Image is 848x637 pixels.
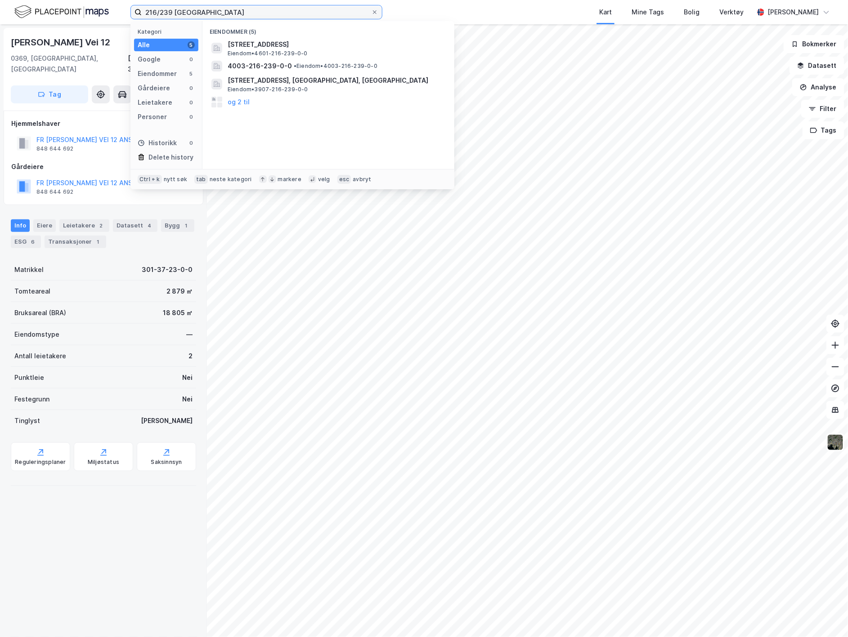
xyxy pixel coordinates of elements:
[148,152,193,163] div: Delete history
[28,237,37,246] div: 6
[182,372,193,383] div: Nei
[188,41,195,49] div: 5
[210,176,252,183] div: neste kategori
[14,394,49,405] div: Festegrunn
[632,7,664,18] div: Mine Tags
[228,75,444,86] span: [STREET_ADDRESS], [GEOGRAPHIC_DATA], [GEOGRAPHIC_DATA]
[188,139,195,147] div: 0
[138,40,150,50] div: Alle
[294,62,377,70] span: Eiendom • 4003-216-239-0-0
[228,86,308,93] span: Eiendom • 3907-216-239-0-0
[182,221,191,230] div: 1
[188,351,193,361] div: 2
[11,161,196,172] div: Gårdeiere
[719,7,744,18] div: Verktøy
[803,121,844,139] button: Tags
[188,113,195,120] div: 0
[803,594,848,637] div: Kontrollprogram for chat
[14,415,40,426] div: Tinglyst
[166,286,193,297] div: 2 879 ㎡
[801,100,844,118] button: Filter
[11,219,30,232] div: Info
[784,35,844,53] button: Bokmerker
[11,85,88,103] button: Tag
[11,35,112,49] div: [PERSON_NAME] Vei 12
[36,188,73,196] div: 848 644 692
[141,415,193,426] div: [PERSON_NAME]
[145,221,154,230] div: 4
[128,53,196,75] div: [GEOGRAPHIC_DATA], 37/23
[59,219,109,232] div: Leietakere
[790,57,844,75] button: Datasett
[14,4,109,20] img: logo.f888ab2527a4732fd821a326f86c7f29.svg
[164,176,188,183] div: nytt søk
[138,28,198,35] div: Kategori
[11,53,128,75] div: 0369, [GEOGRAPHIC_DATA], [GEOGRAPHIC_DATA]
[792,78,844,96] button: Analyse
[599,7,612,18] div: Kart
[803,594,848,637] iframe: Chat Widget
[188,56,195,63] div: 0
[318,176,330,183] div: velg
[14,329,59,340] div: Eiendomstype
[14,351,66,361] div: Antall leietakere
[138,175,162,184] div: Ctrl + k
[138,138,177,148] div: Historikk
[827,434,844,451] img: 9k=
[188,70,195,77] div: 5
[228,61,292,71] span: 4003-216-239-0-0
[188,99,195,106] div: 0
[228,97,250,107] button: og 2 til
[163,307,193,318] div: 18 805 ㎡
[138,54,161,65] div: Google
[194,175,208,184] div: tab
[14,264,44,275] div: Matrikkel
[138,68,177,79] div: Eiendommer
[768,7,819,18] div: [PERSON_NAME]
[138,111,167,122] div: Personer
[188,85,195,92] div: 0
[353,176,371,183] div: avbryt
[14,286,50,297] div: Tomteareal
[14,372,44,383] div: Punktleie
[15,459,66,466] div: Reguleringsplaner
[294,62,296,69] span: •
[94,237,103,246] div: 1
[138,83,170,94] div: Gårdeiere
[36,145,73,152] div: 848 644 692
[97,221,106,230] div: 2
[14,307,66,318] div: Bruksareal (BRA)
[142,5,371,19] input: Søk på adresse, matrikkel, gårdeiere, leietakere eller personer
[228,50,308,57] span: Eiendom • 4601-216-239-0-0
[182,394,193,405] div: Nei
[337,175,351,184] div: esc
[138,97,172,108] div: Leietakere
[11,236,41,248] div: ESG
[151,459,182,466] div: Saksinnsyn
[88,459,119,466] div: Miljøstatus
[45,236,106,248] div: Transaksjoner
[11,118,196,129] div: Hjemmelshaver
[161,219,194,232] div: Bygg
[228,39,444,50] span: [STREET_ADDRESS]
[202,21,454,37] div: Eiendommer (5)
[684,7,700,18] div: Bolig
[186,329,193,340] div: —
[33,219,56,232] div: Eiere
[142,264,193,275] div: 301-37-23-0-0
[278,176,301,183] div: markere
[113,219,157,232] div: Datasett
